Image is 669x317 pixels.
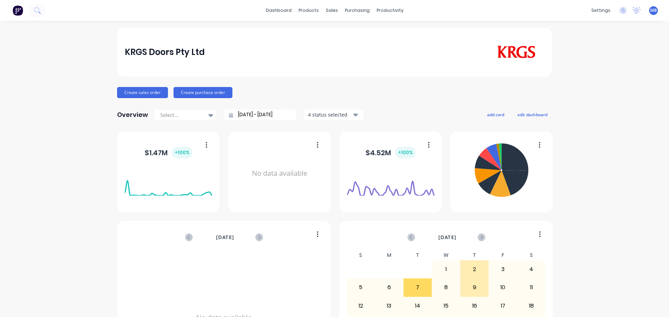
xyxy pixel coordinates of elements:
div: + 100 % [395,147,416,158]
span: MB [650,7,657,14]
div: KRGS Doors Pty Ltd [125,45,205,59]
div: 12 [347,297,375,315]
div: 2 [461,261,489,278]
div: settings [588,5,614,16]
button: Create purchase order [174,87,232,98]
div: No data available [236,141,323,206]
div: 9 [461,279,489,296]
img: KRGS Doors Pty Ltd [495,46,537,59]
div: 4 status selected [308,111,352,118]
div: 14 [404,297,432,315]
span: [DATE] [438,233,456,241]
div: W [432,250,460,260]
div: 7 [404,279,432,296]
div: 10 [489,279,517,296]
button: Create sales order [117,87,168,98]
div: T [460,250,489,260]
a: dashboard [262,5,295,16]
div: products [295,5,322,16]
div: 15 [432,297,460,315]
div: + 100 % [172,147,192,158]
span: [DATE] [216,233,234,241]
div: productivity [373,5,407,16]
div: 13 [375,297,403,315]
img: Factory [13,5,23,16]
div: 3 [489,261,517,278]
button: edit dashboard [513,110,552,119]
div: S [517,250,546,260]
div: 1 [432,261,460,278]
div: 8 [432,279,460,296]
div: T [403,250,432,260]
button: add card [483,110,509,119]
div: 11 [517,279,545,296]
div: 4 [517,261,545,278]
div: M [375,250,403,260]
div: F [489,250,517,260]
div: purchasing [341,5,373,16]
div: 5 [347,279,375,296]
div: 18 [517,297,545,315]
div: 16 [461,297,489,315]
div: $ 4.52M [366,147,416,158]
div: 6 [375,279,403,296]
div: Overview [117,108,148,122]
button: 4 status selected [304,110,363,120]
div: S [347,250,375,260]
div: 17 [489,297,517,315]
div: $ 1.47M [145,147,192,158]
div: sales [322,5,341,16]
